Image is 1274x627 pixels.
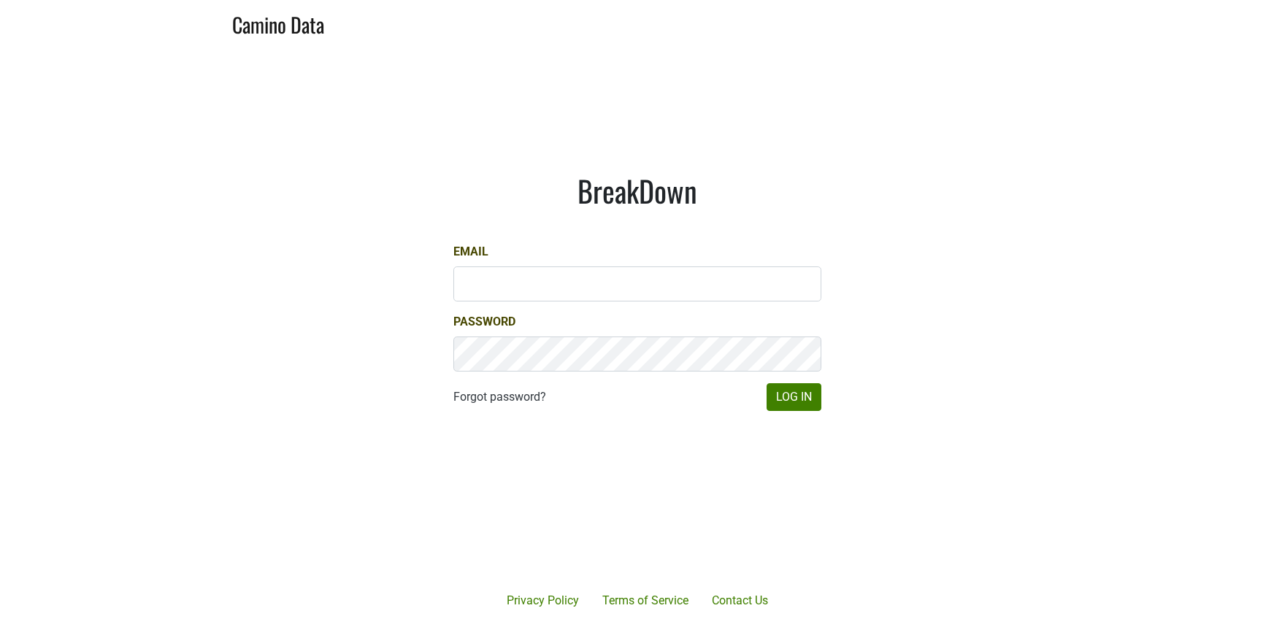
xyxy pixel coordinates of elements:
[453,313,515,331] label: Password
[700,586,780,615] a: Contact Us
[453,173,821,208] h1: BreakDown
[453,243,488,261] label: Email
[591,586,700,615] a: Terms of Service
[767,383,821,411] button: Log In
[232,6,324,40] a: Camino Data
[453,388,546,406] a: Forgot password?
[495,586,591,615] a: Privacy Policy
